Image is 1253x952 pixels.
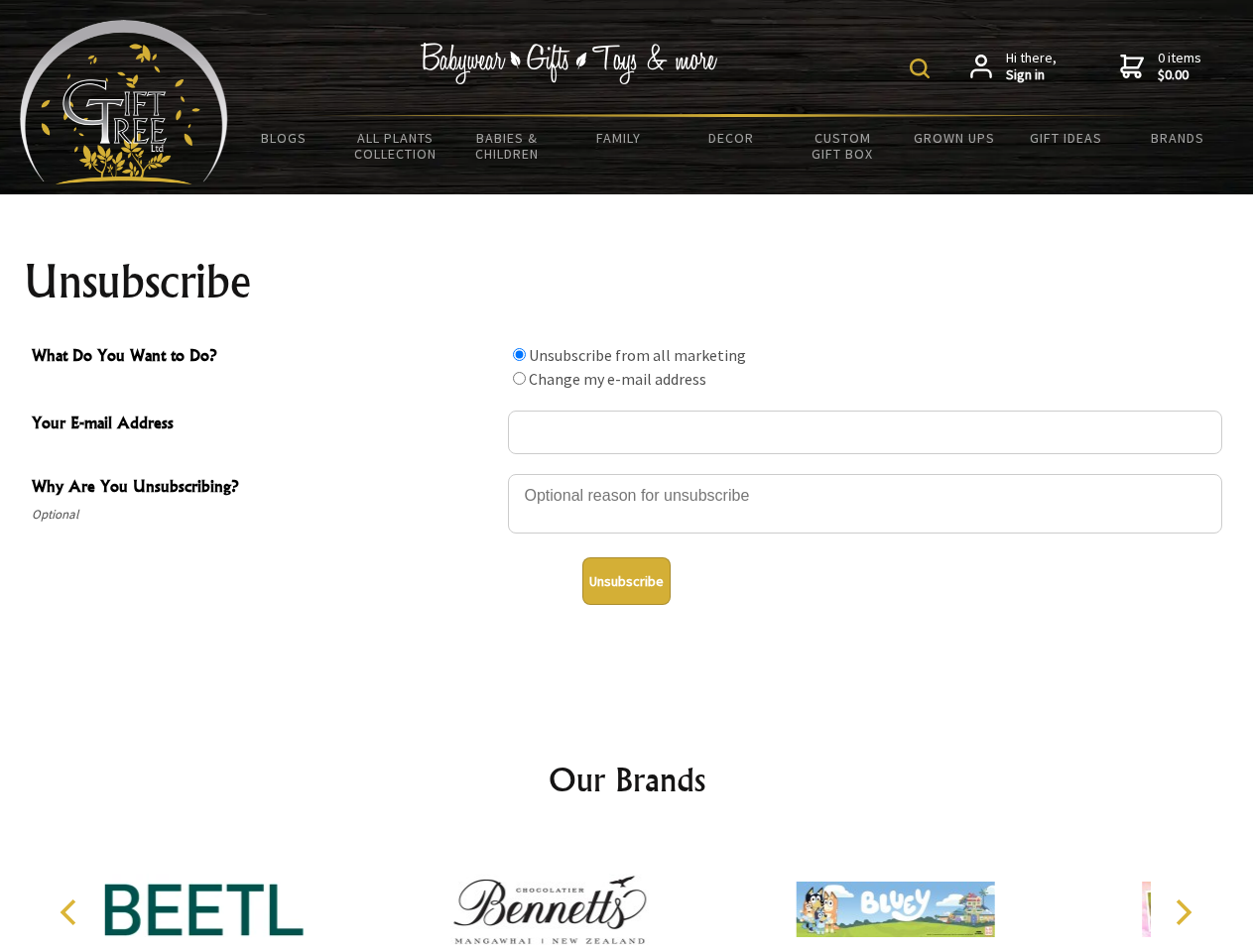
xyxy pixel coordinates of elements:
img: Babywear - Gifts - Toys & more [421,43,718,84]
a: Gift Ideas [1010,117,1122,159]
strong: Sign in [1006,66,1057,84]
h1: Unsubscribe [24,258,1230,305]
span: 0 items [1158,49,1201,84]
img: product search [910,59,930,78]
a: Decor [675,117,787,159]
span: Why Are You Unsubscribing? [32,474,498,503]
img: Babyware - Gifts - Toys and more... [20,20,228,184]
span: Optional [32,503,498,527]
a: BLOGS [228,117,340,159]
input: What Do You Want to Do? [513,372,526,385]
label: Unsubscribe from all marketing [529,345,746,365]
button: Previous [50,891,93,934]
input: Your E-mail Address [508,411,1222,454]
span: Your E-mail Address [32,411,498,439]
a: Babies & Children [451,117,564,175]
h2: Our Brands [40,756,1214,803]
a: Grown Ups [898,117,1010,159]
a: 0 items$0.00 [1120,50,1201,84]
button: Unsubscribe [582,557,671,605]
input: What Do You Want to Do? [513,348,526,361]
a: Custom Gift Box [787,117,899,175]
a: Family [564,117,676,159]
button: Next [1161,891,1204,934]
span: Hi there, [1006,50,1057,84]
span: What Do You Want to Do? [32,343,498,372]
label: Change my e-mail address [529,369,706,389]
a: Hi there,Sign in [970,50,1057,84]
a: All Plants Collection [340,117,452,175]
a: Brands [1122,117,1234,159]
textarea: Why Are You Unsubscribing? [508,474,1222,534]
strong: $0.00 [1158,66,1201,84]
